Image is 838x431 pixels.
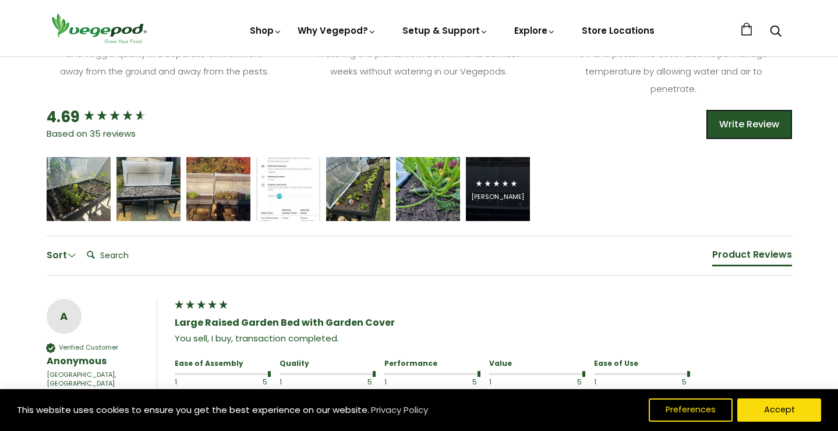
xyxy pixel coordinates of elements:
[47,127,169,140] div: Based on 35 reviews
[175,377,204,387] div: 1
[82,243,82,244] label: Search:
[47,106,169,127] div: Overall product rating out of 5: 4.69
[47,157,111,221] img: Review Image - Large Raised Garden Bed with VegeCover 2m x 1m
[82,244,175,267] input: Search
[770,26,782,38] a: Search
[489,377,519,387] div: 1
[582,24,655,37] a: Store Locations
[175,359,268,369] div: Ease of Assembly
[649,398,733,422] button: Preferences
[47,249,76,262] div: Sort
[489,359,582,369] div: Value
[471,193,524,201] div: [PERSON_NAME]
[280,359,373,369] div: Quality
[238,377,267,387] div: 5
[447,377,477,387] div: 5
[594,377,624,387] div: 1
[298,24,377,37] a: Why Vegepod?
[83,109,147,125] div: 4.69 star rating
[326,157,390,221] img: Review Image - Large Raised Garden Bed with VegeCover 2m x 1m
[737,398,821,422] button: Accept
[514,24,556,37] a: Explore
[657,377,687,387] div: 5
[59,343,118,352] div: Verified Customer
[475,177,518,191] div: 5 star rating
[47,12,151,45] img: Vegepod
[280,377,309,387] div: 1
[594,359,687,369] div: Ease of Use
[342,377,372,387] div: 5
[175,316,792,329] div: Large Raised Garden Bed with Garden Cover
[17,404,369,416] span: This website uses cookies to ensure you get the best experience on our website.
[384,377,414,387] div: 1
[256,157,320,221] img: Review Image - Large Raised Garden Bed with VegeCover 2m x 1m
[706,110,792,139] div: Write Review
[186,157,250,221] img: Review Image - Large Raised Garden Bed with VegeCover 2m x 1m
[384,359,478,369] div: Performance
[712,248,792,272] div: Reviews Tabs
[47,371,145,389] div: [GEOGRAPHIC_DATA], [GEOGRAPHIC_DATA]
[396,157,460,221] img: Review Image - Large Raised Garden Bed with VegeCover 2m x 1m
[116,157,181,221] img: Review Image - Large Raised Garden Bed with VegeCover 2m x 1m
[47,308,82,325] div: A
[402,24,489,37] a: Setup & Support
[47,355,145,368] div: Anonymous
[552,377,582,387] div: 5
[47,106,80,127] div: 4.69
[174,299,229,314] div: 5 star rating
[175,332,792,344] div: You sell, I buy, transaction completed.
[466,157,530,221] div: Review Image - Large Raised Garden Bed with VegeCover 2m x 1m[PERSON_NAME]
[369,400,430,421] a: Privacy Policy (opens in a new tab)
[250,24,282,37] a: Shop
[712,248,792,261] div: Product Reviews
